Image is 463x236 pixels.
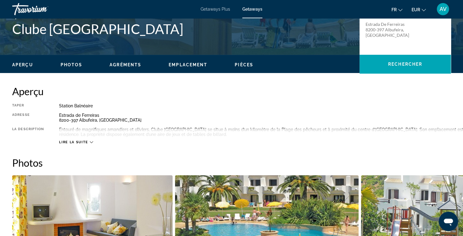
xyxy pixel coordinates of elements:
a: Travorium [12,1,73,17]
span: Pièces [235,62,253,67]
button: Change language [391,5,402,14]
a: Getaways Plus [201,7,230,12]
div: Taper [12,103,44,108]
span: Lire la suite [59,140,88,144]
button: Photos [61,62,82,68]
span: Rechercher [388,62,422,67]
div: La description [12,127,44,137]
button: User Menu [435,3,451,16]
span: Photos [61,62,82,67]
span: fr [391,7,397,12]
button: Pièces [235,62,253,68]
a: Getaways [242,7,262,12]
span: AV [440,6,447,12]
button: Rechercher [360,55,451,74]
iframe: Bouton de lancement de la fenêtre de messagerie [439,212,458,231]
p: Estrada de Ferreiras 8200-397 Albufeira, [GEOGRAPHIC_DATA] [366,22,414,38]
span: EUR [412,7,420,12]
div: Adresse [12,113,44,123]
span: Aperçu [12,62,33,67]
button: Agréments [110,62,141,68]
h1: Clube [GEOGRAPHIC_DATA] [12,21,353,37]
span: Agréments [110,62,141,67]
button: Emplacement [169,62,207,68]
button: Change currency [412,5,426,14]
button: Aperçu [12,62,33,68]
button: Lire la suite [59,140,93,144]
span: Emplacement [169,62,207,67]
